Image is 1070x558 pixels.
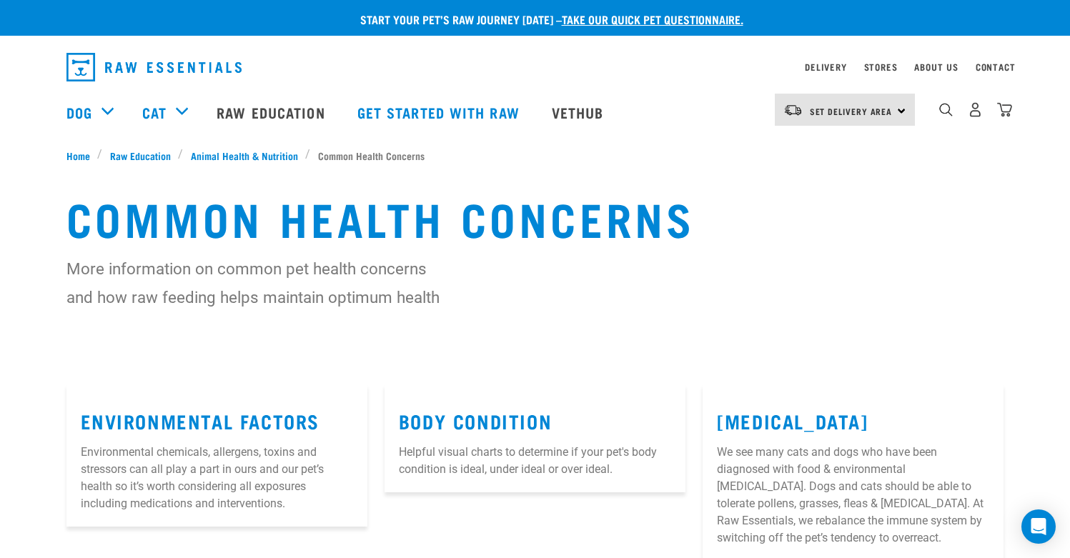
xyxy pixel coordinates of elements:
span: Raw Education [110,148,171,163]
a: Delivery [805,64,846,69]
img: user.png [968,102,983,117]
img: Raw Essentials Logo [66,53,242,81]
img: van-moving.png [783,104,803,116]
a: take our quick pet questionnaire. [562,16,743,22]
span: Animal Health & Nutrition [191,148,298,163]
a: Home [66,148,98,163]
p: Helpful visual charts to determine if your pet's body condition is ideal, under ideal or over ideal. [399,444,671,478]
a: Raw Education [102,148,178,163]
a: [MEDICAL_DATA] [717,415,868,426]
h1: Common Health Concerns [66,191,1004,243]
img: home-icon-1@2x.png [939,103,953,116]
span: Set Delivery Area [810,109,893,114]
a: Animal Health & Nutrition [183,148,305,163]
nav: dropdown navigation [55,47,1016,87]
a: Environmental Factors [81,415,320,426]
a: Cat [142,101,167,123]
a: About Us [914,64,958,69]
a: Stores [864,64,898,69]
p: More information on common pet health concerns and how raw feeding helps maintain optimum health [66,254,442,312]
a: Dog [66,101,92,123]
p: We see many cats and dogs who have been diagnosed with food & environmental [MEDICAL_DATA]. Dogs ... [717,444,989,547]
div: Open Intercom Messenger [1021,509,1056,544]
a: Contact [976,64,1016,69]
p: Environmental chemicals, allergens, toxins and stressors can all play a part in ours and our pet’... [81,444,353,512]
a: Body Condition [399,415,552,426]
img: home-icon@2x.png [997,102,1012,117]
nav: breadcrumbs [66,148,1004,163]
a: Raw Education [202,84,342,141]
a: Vethub [538,84,622,141]
span: Home [66,148,90,163]
a: Get started with Raw [343,84,538,141]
